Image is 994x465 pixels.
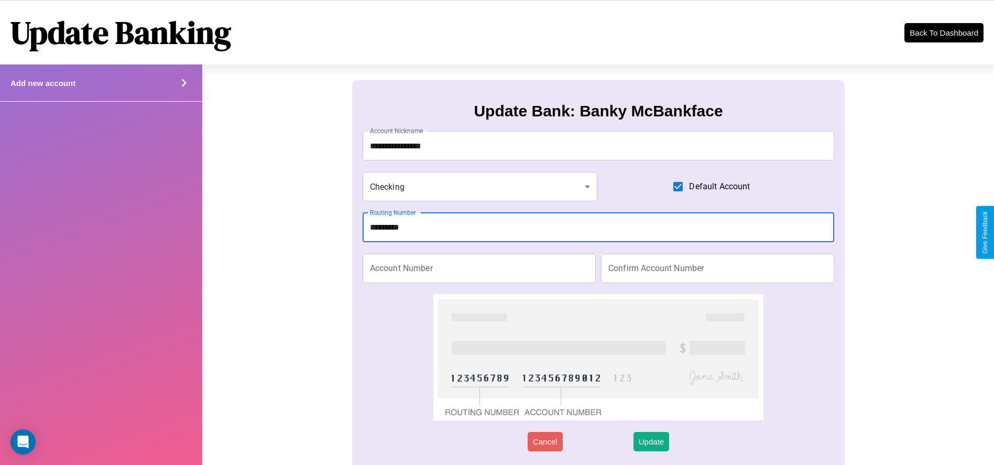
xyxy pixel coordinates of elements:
div: Open Intercom Messenger [10,429,36,455]
h4: Add new account [10,79,75,88]
button: Cancel [528,432,563,451]
h3: Update Bank: Banky McBankface [474,102,723,120]
button: Update [633,432,669,451]
div: Give Feedback [981,211,989,254]
span: Default Account [689,180,750,193]
label: Routing Number [370,208,416,217]
h1: Update Banking [10,11,231,54]
button: Back To Dashboard [904,23,984,42]
img: check [433,294,764,420]
label: Account Nickname [370,126,423,135]
div: Checking [363,172,597,201]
